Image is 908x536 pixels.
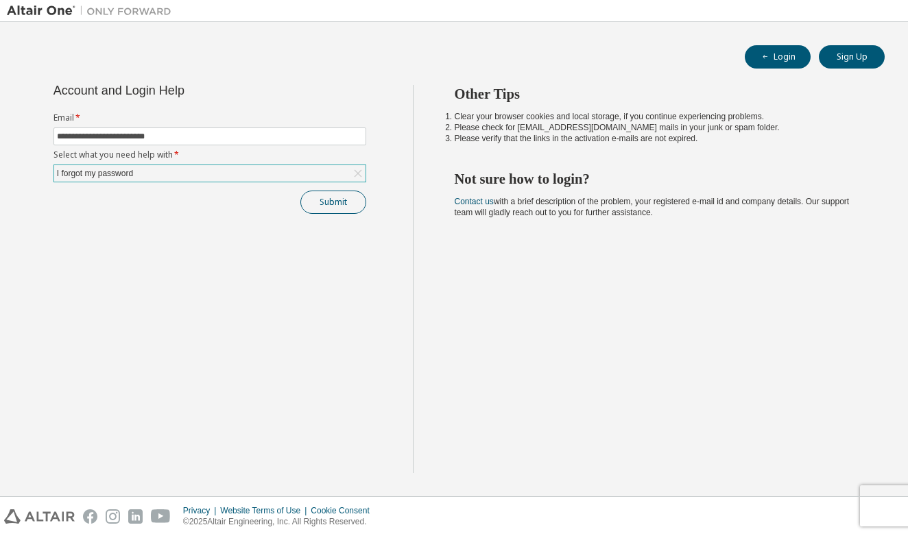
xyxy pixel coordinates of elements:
[220,505,311,516] div: Website Terms of Use
[53,85,304,96] div: Account and Login Help
[183,516,378,528] p: © 2025 Altair Engineering, Inc. All Rights Reserved.
[455,197,850,217] span: with a brief description of the problem, your registered e-mail id and company details. Our suppo...
[7,4,178,18] img: Altair One
[455,197,494,206] a: Contact us
[151,509,171,524] img: youtube.svg
[83,509,97,524] img: facebook.svg
[183,505,220,516] div: Privacy
[819,45,885,69] button: Sign Up
[53,149,366,160] label: Select what you need help with
[300,191,366,214] button: Submit
[106,509,120,524] img: instagram.svg
[311,505,377,516] div: Cookie Consent
[55,166,135,181] div: I forgot my password
[455,111,861,122] li: Clear your browser cookies and local storage, if you continue experiencing problems.
[128,509,143,524] img: linkedin.svg
[53,112,366,123] label: Email
[455,122,861,133] li: Please check for [EMAIL_ADDRESS][DOMAIN_NAME] mails in your junk or spam folder.
[455,133,861,144] li: Please verify that the links in the activation e-mails are not expired.
[4,509,75,524] img: altair_logo.svg
[54,165,366,182] div: I forgot my password
[745,45,811,69] button: Login
[455,85,861,103] h2: Other Tips
[455,170,861,188] h2: Not sure how to login?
